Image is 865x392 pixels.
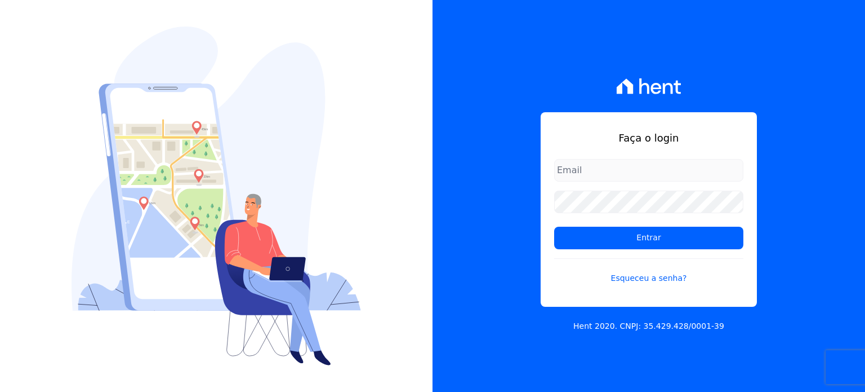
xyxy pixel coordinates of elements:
[72,27,361,365] img: Login
[573,320,724,332] p: Hent 2020. CNPJ: 35.429.428/0001-39
[554,130,743,146] h1: Faça o login
[554,159,743,182] input: Email
[554,258,743,284] a: Esqueceu a senha?
[554,227,743,249] input: Entrar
